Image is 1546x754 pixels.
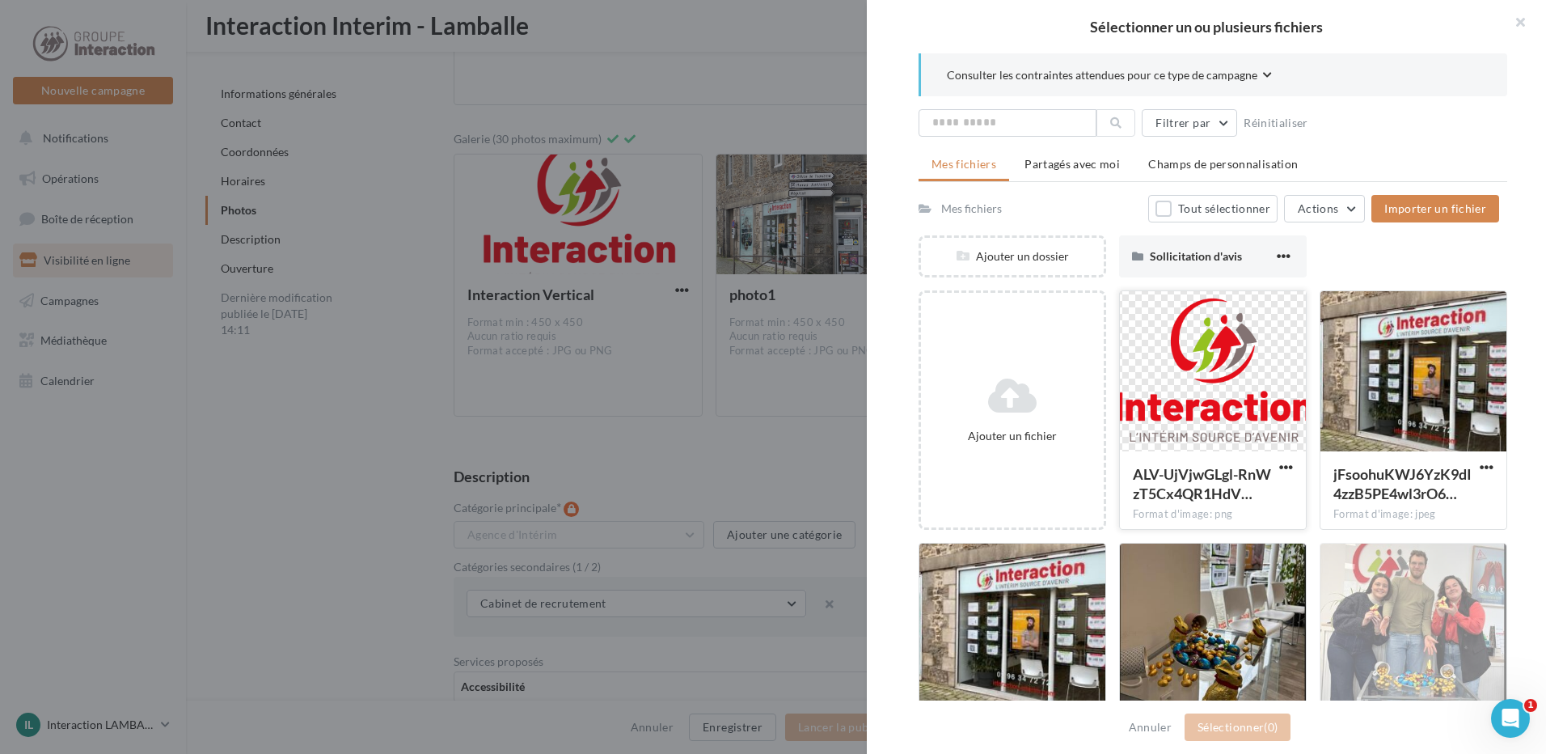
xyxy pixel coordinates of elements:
[1237,113,1315,133] button: Réinitialiser
[1142,109,1237,137] button: Filtrer par
[947,66,1272,87] button: Consulter les contraintes attendues pour ce type de campagne
[921,248,1104,265] div: Ajouter un dossier
[1122,718,1178,737] button: Annuler
[1024,157,1120,171] span: Partagés avec moi
[1148,195,1278,222] button: Tout sélectionner
[1133,507,1293,522] div: Format d'image: png
[1333,465,1472,502] span: jFsoohuKWJ6YzK9dI4zzB5PE4wl3rO6wPLYILzaQ1zrKVrw0w4kKk01U7Ph9-HgPs8U_HYyNwnbyf7fP4Q=s0
[1150,249,1242,263] span: Sollicitation d'avis
[1264,720,1278,734] span: (0)
[1298,201,1338,215] span: Actions
[893,19,1520,34] h2: Sélectionner un ou plusieurs fichiers
[1284,195,1365,222] button: Actions
[1133,465,1271,502] span: ALV-UjVjwGLgl-RnWzT5Cx4QR1HdVm-byQ34RBS4TQN0t6nWpH7tMfts
[1333,507,1493,522] div: Format d'image: jpeg
[1524,699,1537,712] span: 1
[931,157,996,171] span: Mes fichiers
[947,67,1257,83] span: Consulter les contraintes attendues pour ce type de campagne
[941,201,1002,217] div: Mes fichiers
[1371,195,1499,222] button: Importer un fichier
[1491,699,1530,738] iframe: Intercom live chat
[1384,201,1486,215] span: Importer un fichier
[1185,714,1290,741] button: Sélectionner(0)
[1148,157,1298,171] span: Champs de personnalisation
[927,428,1097,444] div: Ajouter un fichier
